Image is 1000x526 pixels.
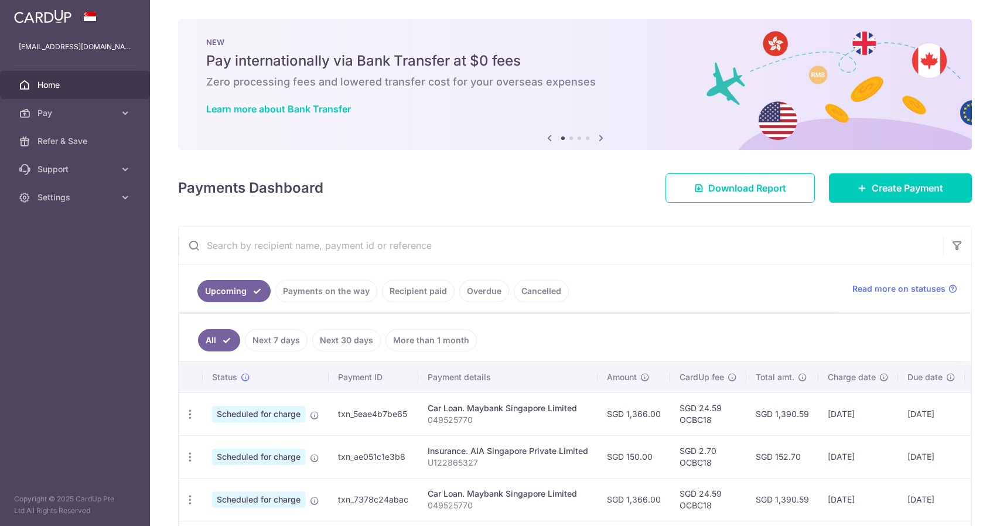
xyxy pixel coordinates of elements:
td: SGD 1,390.59 [746,478,818,521]
a: Read more on statuses [852,283,957,295]
span: Scheduled for charge [212,449,305,465]
div: Car Loan. Maybank Singapore Limited [428,402,588,414]
td: [DATE] [818,435,898,478]
span: Create Payment [872,181,943,195]
td: SGD 150.00 [598,435,670,478]
span: Total amt. [756,371,794,383]
td: [DATE] [818,478,898,521]
p: NEW [206,37,944,47]
span: Amount [607,371,637,383]
a: Upcoming [197,280,271,302]
a: Next 30 days [312,329,381,351]
a: All [198,329,240,351]
th: Payment ID [329,362,418,392]
h4: Payments Dashboard [178,177,323,199]
td: [DATE] [898,478,965,521]
a: Create Payment [829,173,972,203]
td: SGD 2.70 OCBC18 [670,435,746,478]
img: CardUp [14,9,71,23]
span: Scheduled for charge [212,491,305,508]
td: SGD 1,366.00 [598,392,670,435]
a: Cancelled [514,280,569,302]
p: [EMAIL_ADDRESS][DOMAIN_NAME] [19,41,131,53]
td: txn_5eae4b7be65 [329,392,418,435]
img: Bank transfer banner [178,19,972,150]
span: Pay [37,107,115,119]
span: Download Report [708,181,786,195]
span: Status [212,371,237,383]
span: Support [37,163,115,175]
span: Scheduled for charge [212,406,305,422]
span: Refer & Save [37,135,115,147]
td: txn_ae051c1e3b8 [329,435,418,478]
td: [DATE] [818,392,898,435]
h6: Zero processing fees and lowered transfer cost for your overseas expenses [206,75,944,89]
a: Recipient paid [382,280,455,302]
span: Charge date [828,371,876,383]
td: txn_7378c24abac [329,478,418,521]
a: Download Report [665,173,815,203]
a: Learn more about Bank Transfer [206,103,351,115]
h5: Pay internationally via Bank Transfer at $0 fees [206,52,944,70]
img: Bank Card [968,450,992,464]
p: U122865327 [428,457,588,469]
p: 049525770 [428,414,588,426]
span: Home [37,79,115,91]
span: CardUp fee [680,371,724,383]
p: 049525770 [428,500,588,511]
a: Overdue [459,280,509,302]
span: Settings [37,192,115,203]
td: SGD 24.59 OCBC18 [670,392,746,435]
a: Next 7 days [245,329,308,351]
th: Payment details [418,362,598,392]
img: Bank Card [968,407,992,421]
span: Due date [907,371,943,383]
span: Read more on statuses [852,283,946,295]
img: Bank Card [968,493,992,507]
td: SGD 24.59 OCBC18 [670,478,746,521]
a: More than 1 month [385,329,477,351]
td: [DATE] [898,435,965,478]
div: Car Loan. Maybank Singapore Limited [428,488,588,500]
div: Insurance. AIA Singapore Private Limited [428,445,588,457]
td: SGD 152.70 [746,435,818,478]
td: [DATE] [898,392,965,435]
td: SGD 1,366.00 [598,478,670,521]
a: Payments on the way [275,280,377,302]
td: SGD 1,390.59 [746,392,818,435]
input: Search by recipient name, payment id or reference [179,227,943,264]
